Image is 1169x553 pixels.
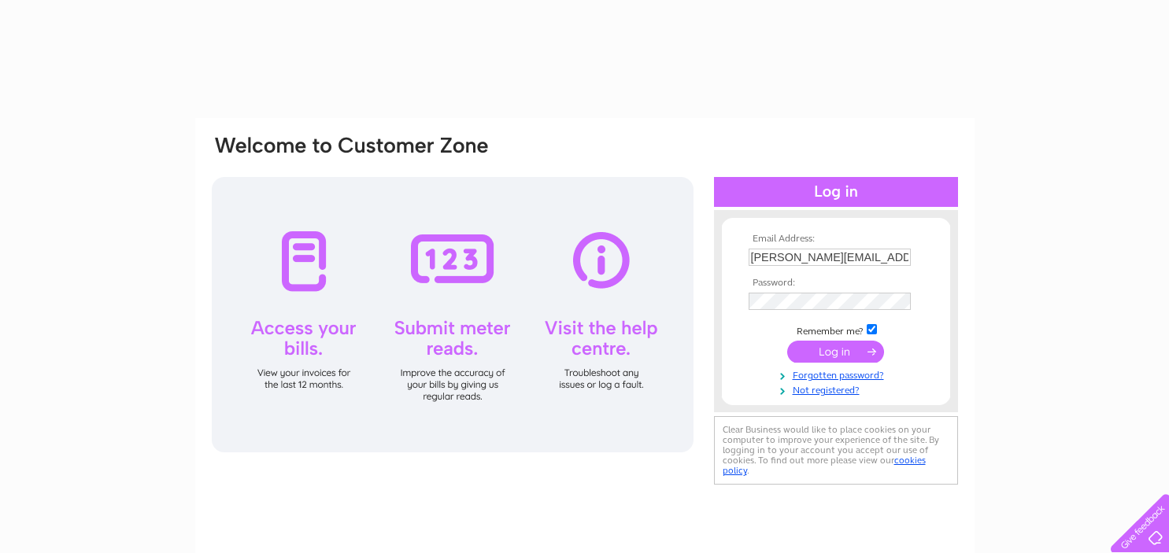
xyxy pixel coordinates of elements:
[787,341,884,363] input: Submit
[714,416,958,485] div: Clear Business would like to place cookies on your computer to improve your experience of the sit...
[745,322,927,337] td: Remember me?
[723,455,926,476] a: cookies policy
[749,382,927,396] a: Not registered?
[749,367,927,382] a: Forgotten password?
[745,234,927,245] th: Email Address:
[745,278,927,289] th: Password:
